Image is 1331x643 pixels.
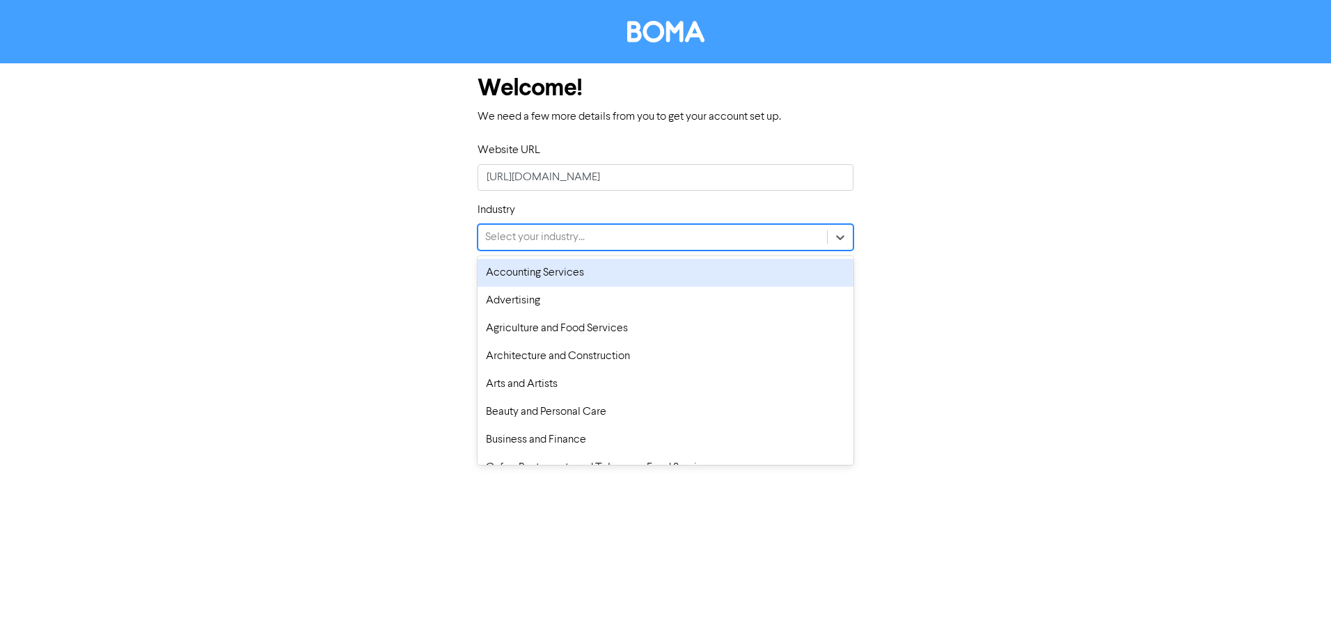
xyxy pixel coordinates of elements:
div: Business and Finance [478,426,853,454]
h1: Welcome! [478,74,853,103]
div: Cafes, Restaurants and Takeaway Food Services [478,454,853,482]
div: Beauty and Personal Care [478,398,853,426]
div: Select your industry... [485,229,585,246]
p: We need a few more details from you to get your account set up. [478,109,853,125]
img: BOMA Logo [627,21,704,42]
iframe: Chat Widget [1156,493,1331,643]
label: Website URL [478,142,540,159]
div: Architecture and Construction [478,342,853,370]
div: Agriculture and Food Services [478,315,853,342]
div: Arts and Artists [478,370,853,398]
label: Industry [478,202,515,219]
div: Advertising [478,287,853,315]
div: Accounting Services [478,259,853,287]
